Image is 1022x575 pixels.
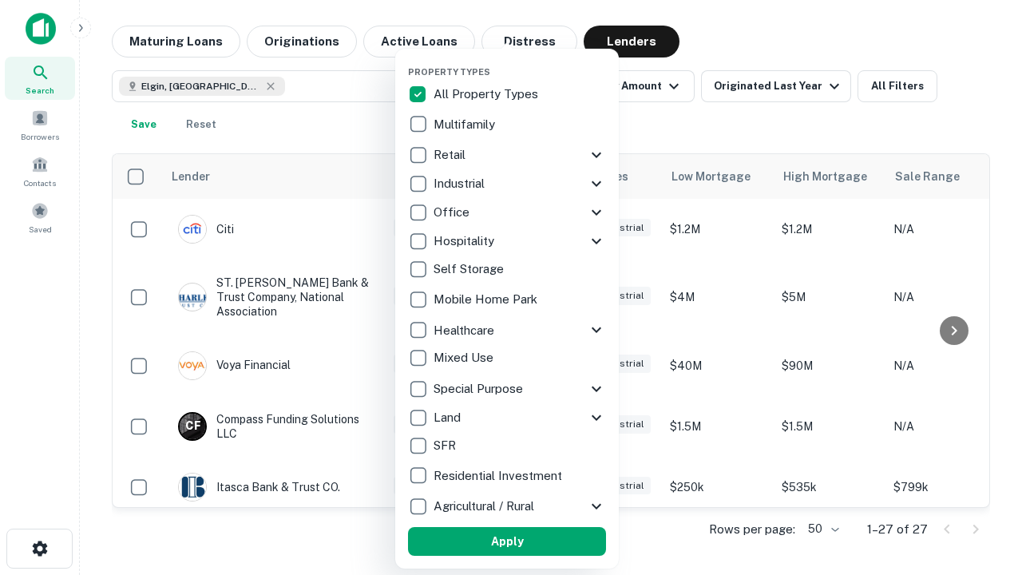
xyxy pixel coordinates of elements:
[408,227,606,256] div: Hospitality
[434,145,469,165] p: Retail
[408,375,606,403] div: Special Purpose
[434,290,541,309] p: Mobile Home Park
[434,466,565,486] p: Residential Investment
[408,315,606,344] div: Healthcare
[408,67,490,77] span: Property Types
[408,403,606,432] div: Land
[408,198,606,227] div: Office
[434,408,464,427] p: Land
[434,203,473,222] p: Office
[408,527,606,556] button: Apply
[408,141,606,169] div: Retail
[434,174,488,193] p: Industrial
[434,321,497,340] p: Healthcare
[434,497,537,516] p: Agricultural / Rural
[434,260,507,279] p: Self Storage
[434,436,459,455] p: SFR
[434,232,497,251] p: Hospitality
[942,396,1022,473] iframe: Chat Widget
[434,115,498,134] p: Multifamily
[408,492,606,521] div: Agricultural / Rural
[434,379,526,399] p: Special Purpose
[408,169,606,198] div: Industrial
[434,348,497,367] p: Mixed Use
[434,85,541,104] p: All Property Types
